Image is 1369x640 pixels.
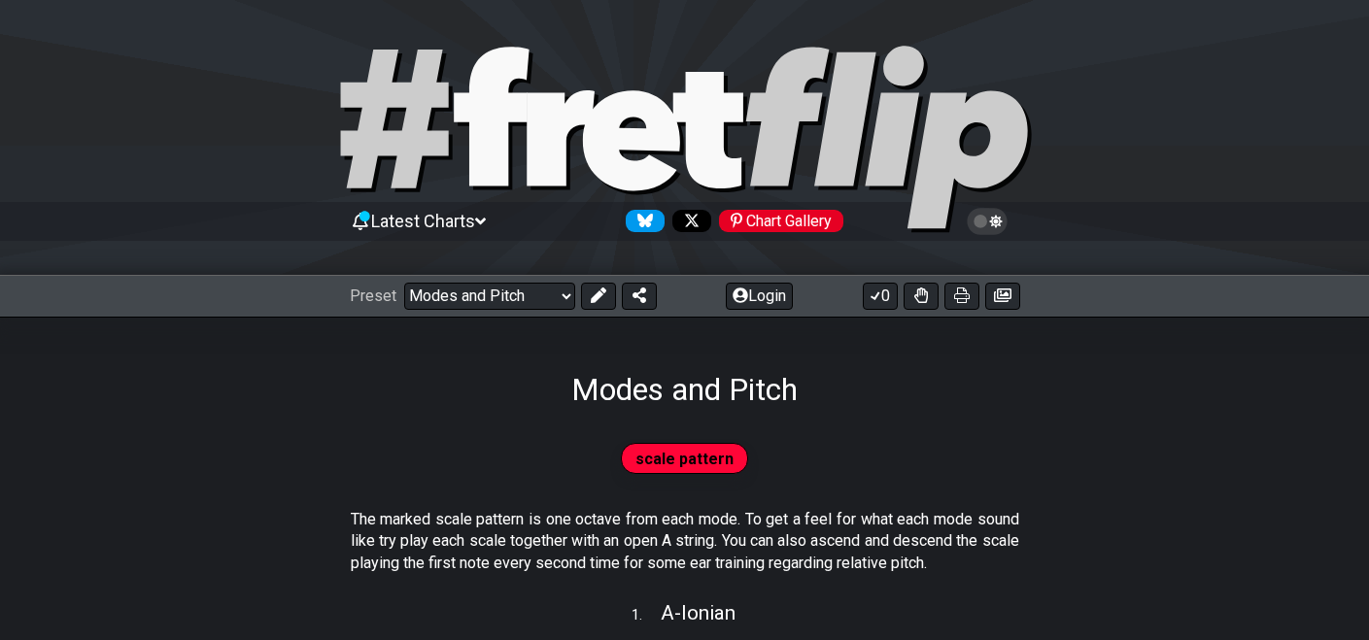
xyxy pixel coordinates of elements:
[635,445,734,473] span: scale pattern
[351,509,1019,574] p: The marked scale pattern is one octave from each mode. To get a feel for what each mode sound lik...
[622,283,657,310] button: Share Preset
[618,210,665,232] a: Follow #fretflip at Bluesky
[985,283,1020,310] button: Create image
[661,601,736,624] span: A - Ionian
[904,283,939,310] button: Toggle Dexterity for all fretkits
[571,371,798,408] h1: Modes and Pitch
[632,605,661,626] span: 1 .
[944,283,979,310] button: Print
[404,283,575,310] select: Preset
[711,210,843,232] a: #fretflip at Pinterest
[719,210,843,232] div: Chart Gallery
[976,213,999,230] span: Toggle light / dark theme
[371,211,475,231] span: Latest Charts
[863,283,898,310] button: 0
[350,286,396,305] span: Preset
[581,283,616,310] button: Edit Preset
[665,210,711,232] a: Follow #fretflip at X
[726,283,793,310] button: Login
